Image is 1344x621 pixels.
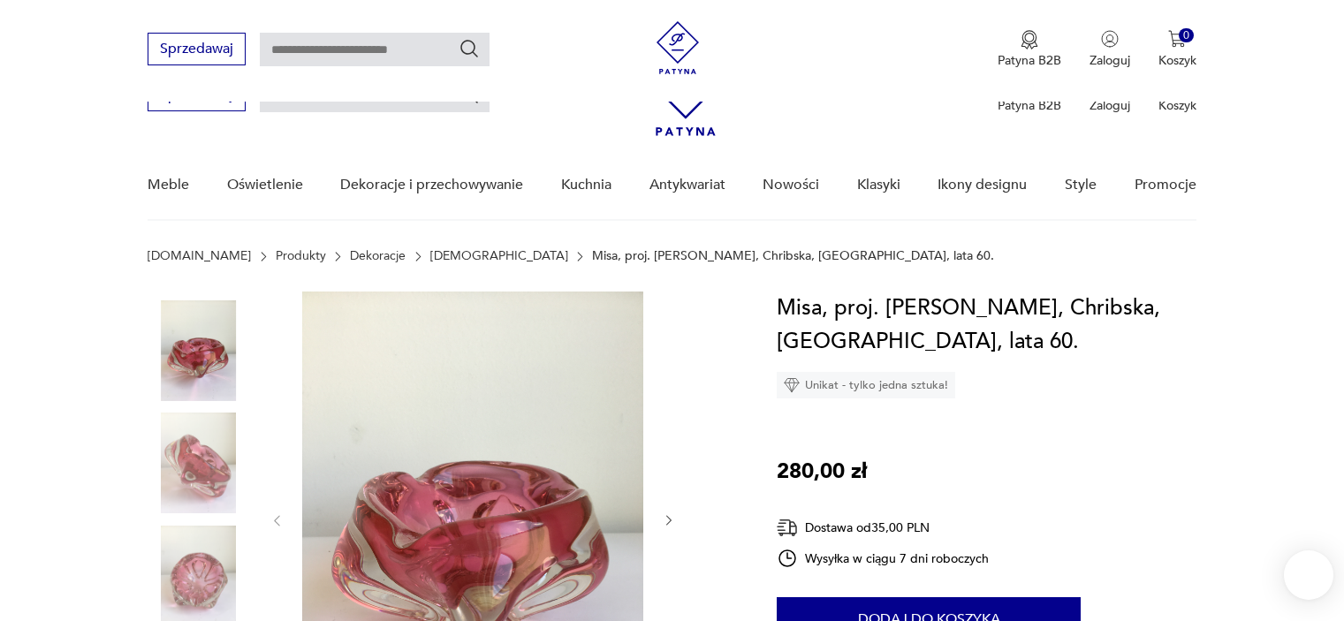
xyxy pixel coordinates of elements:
a: Ikony designu [938,151,1027,219]
a: [DOMAIN_NAME] [148,249,251,263]
iframe: Smartsupp widget button [1284,550,1333,600]
p: 280,00 zł [777,455,867,488]
p: Zaloguj [1090,52,1130,69]
img: Zdjęcie produktu Misa, proj. Josef Hospodka, Chribska, Czechy, lata 60. [148,413,248,513]
p: Koszyk [1158,97,1196,114]
img: Ikona dostawy [777,517,798,539]
p: Zaloguj [1090,97,1130,114]
button: Sprzedawaj [148,33,246,65]
a: Ikona medaluPatyna B2B [998,30,1061,69]
img: Patyna - sklep z meblami i dekoracjami vintage [651,21,704,74]
button: Szukaj [459,38,480,59]
a: [DEMOGRAPHIC_DATA] [430,249,568,263]
a: Kuchnia [561,151,611,219]
div: Unikat - tylko jedna sztuka! [777,372,955,398]
a: Sprzedawaj [148,90,246,102]
button: 0Koszyk [1158,30,1196,69]
a: Sprzedawaj [148,44,246,57]
a: Antykwariat [649,151,725,219]
p: Patyna B2B [998,52,1061,69]
img: Ikona koszyka [1168,30,1186,48]
img: Zdjęcie produktu Misa, proj. Josef Hospodka, Chribska, Czechy, lata 60. [148,300,248,401]
a: Style [1065,151,1097,219]
a: Produkty [276,249,326,263]
button: Patyna B2B [998,30,1061,69]
button: Zaloguj [1090,30,1130,69]
div: Wysyłka w ciągu 7 dni roboczych [777,548,989,569]
img: Ikona medalu [1021,30,1038,49]
p: Misa, proj. [PERSON_NAME], Chribska, [GEOGRAPHIC_DATA], lata 60. [592,249,994,263]
p: Koszyk [1158,52,1196,69]
a: Klasyki [857,151,900,219]
img: Ikona diamentu [784,377,800,393]
a: Nowości [763,151,819,219]
a: Dekoracje i przechowywanie [340,151,523,219]
div: 0 [1179,28,1194,43]
a: Oświetlenie [227,151,303,219]
img: Ikonka użytkownika [1101,30,1119,48]
h1: Misa, proj. [PERSON_NAME], Chribska, [GEOGRAPHIC_DATA], lata 60. [777,292,1196,359]
a: Meble [148,151,189,219]
a: Dekoracje [350,249,406,263]
a: Promocje [1135,151,1196,219]
p: Patyna B2B [998,97,1061,114]
div: Dostawa od 35,00 PLN [777,517,989,539]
